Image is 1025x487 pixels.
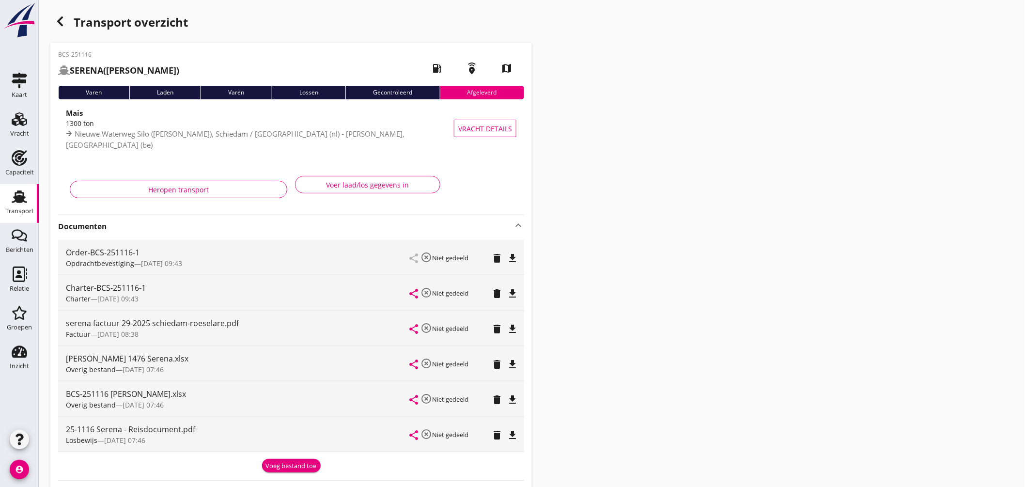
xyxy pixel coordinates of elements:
div: Inzicht [10,363,29,369]
small: Niet gedeeld [432,430,468,439]
div: — [66,435,410,445]
i: share [408,429,419,441]
div: Transport overzicht [50,12,532,35]
i: file_download [507,429,518,441]
div: [PERSON_NAME] 1476 Serena.xlsx [66,353,410,364]
div: Varen [201,86,272,99]
span: Factuur [66,330,91,339]
i: delete [491,429,503,441]
div: Groepen [7,324,32,330]
div: — [66,329,410,339]
i: account_circle [10,460,29,479]
div: — [66,364,410,375]
div: Voer laad/los gegevens in [303,180,432,190]
span: [DATE] 09:43 [141,259,182,268]
i: file_download [507,359,518,370]
i: map [493,55,520,82]
img: logo-small.a267ee39.svg [2,2,37,38]
p: BCS-251116 [58,50,179,59]
div: Varen [58,86,129,99]
small: Niet gedeeld [432,253,468,262]
i: emergency_share [458,55,485,82]
div: 25-1116 Serena - Reisdocument.pdf [66,424,410,435]
i: share [408,288,419,299]
span: [DATE] 07:46 [123,365,164,374]
i: share [408,394,419,406]
div: 1300 ton [66,118,459,128]
button: Heropen transport [70,181,287,198]
i: delete [491,252,503,264]
span: Opdrachtbevestiging [66,259,134,268]
div: Lossen [272,86,346,99]
div: — [66,294,410,304]
i: delete [491,394,503,406]
div: Order-BCS-251116-1 [66,247,410,258]
span: [DATE] 07:46 [104,436,145,445]
button: Voeg bestand toe [262,459,321,472]
i: highlight_off [420,322,432,334]
strong: Mais [66,108,83,118]
div: Heropen transport [78,185,279,195]
div: Berichten [6,247,33,253]
small: Niet gedeeld [432,395,468,404]
strong: SERENA [70,64,103,76]
h2: ([PERSON_NAME]) [58,64,179,77]
a: Mais1300 tonNieuwe Waterweg Silo ([PERSON_NAME]), Schiedam / [GEOGRAPHIC_DATA] (nl) - [PERSON_NAM... [58,107,524,150]
span: Overig bestand [66,400,116,409]
div: BCS-251116 [PERSON_NAME].xlsx [66,388,410,400]
i: highlight_off [420,251,432,263]
div: Afgeleverd [440,86,525,99]
i: share [408,359,419,370]
i: delete [491,359,503,370]
div: Kaart [12,92,27,98]
i: local_gas_station [423,55,450,82]
i: highlight_off [420,428,432,440]
i: file_download [507,394,518,406]
i: file_download [507,288,518,299]
i: file_download [507,323,518,335]
i: share [408,323,419,335]
div: Capaciteit [5,169,34,175]
small: Niet gedeeld [432,289,468,298]
span: [DATE] 09:43 [97,294,139,303]
i: highlight_off [420,358,432,369]
strong: Documenten [58,221,512,232]
div: — [66,400,410,410]
div: — [66,258,410,268]
span: [DATE] 07:46 [123,400,164,409]
div: Laden [129,86,201,99]
i: keyboard_arrow_up [512,220,524,231]
div: Relatie [10,285,29,292]
div: Charter-BCS-251116-1 [66,282,410,294]
div: Transport [5,208,34,214]
span: Charter [66,294,91,303]
span: Nieuwe Waterweg Silo ([PERSON_NAME]), Schiedam / [GEOGRAPHIC_DATA] (nl) - [PERSON_NAME], [GEOGRAP... [66,129,404,150]
button: Voer laad/los gegevens in [295,176,440,193]
button: Vracht details [454,120,516,137]
span: Overig bestand [66,365,116,374]
i: delete [491,288,503,299]
div: Gecontroleerd [345,86,440,99]
i: highlight_off [420,393,432,405]
div: Vracht [10,130,29,137]
i: file_download [507,252,518,264]
span: Vracht details [458,124,512,134]
i: highlight_off [420,287,432,298]
span: [DATE] 08:38 [97,330,139,339]
div: serena factuur 29-2025 schiedam-roeselare.pdf [66,317,410,329]
small: Niet gedeeld [432,360,468,368]
i: delete [491,323,503,335]
small: Niet gedeeld [432,324,468,333]
span: Losbewijs [66,436,97,445]
div: Voeg bestand toe [266,461,317,471]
